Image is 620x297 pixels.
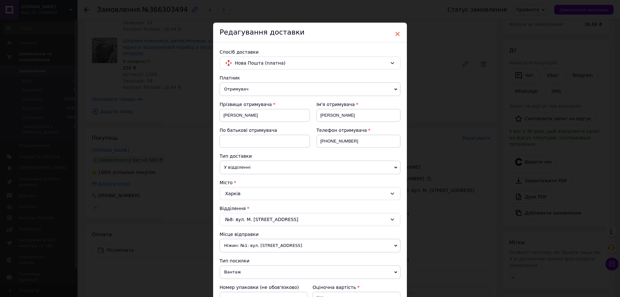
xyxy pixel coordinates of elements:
span: Ім'я отримувача [316,102,355,107]
span: Платник [220,75,240,80]
div: Номер упаковки (не обов'язково) [220,284,307,291]
div: Місто [220,179,400,186]
span: У відділенні [220,161,400,174]
span: × [395,28,400,39]
span: Отримувач [220,82,400,96]
div: Спосіб доставки [220,49,400,55]
span: Ніжин: №1: вул. [STREET_ADDRESS] [220,239,400,252]
span: По батькові отримувача [220,128,277,133]
span: Телефон отримувача [316,128,367,133]
div: Харків [220,187,400,200]
div: Редагування доставки [213,23,407,42]
span: Прізвище отримувача [220,102,272,107]
span: Тип доставки [220,154,252,159]
div: Оціночна вартість [313,284,400,291]
div: Відділення [220,205,400,212]
span: Нова Пошта (платна) [235,59,387,67]
span: Місце відправки [220,232,259,237]
input: +380 [316,135,400,148]
span: Тип посилки [220,258,249,263]
div: №8: вул. М. [STREET_ADDRESS] [220,213,400,226]
span: Вантаж [220,265,400,279]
